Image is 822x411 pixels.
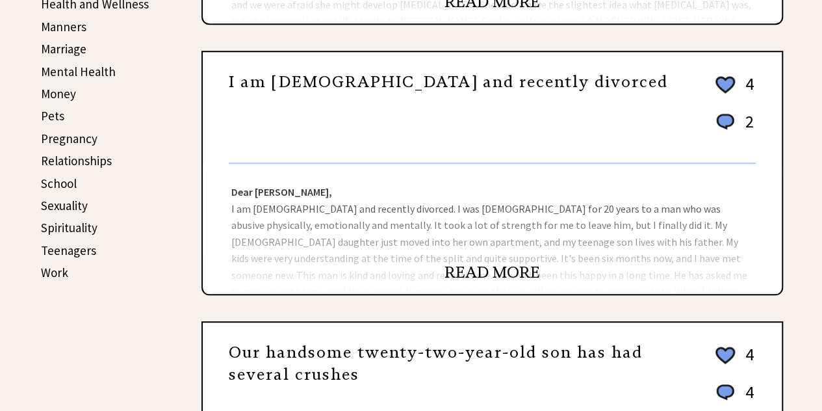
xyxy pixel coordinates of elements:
[713,344,737,367] img: heart_outline%202.png
[203,164,782,294] div: I am [DEMOGRAPHIC_DATA] and recently divorced. I was [DEMOGRAPHIC_DATA] for 20 years to a man who...
[713,382,737,403] img: message_round%201.png
[41,220,97,235] a: Spirituality
[41,131,97,146] a: Pregnancy
[713,73,737,96] img: heart_outline%202.png
[713,111,737,132] img: message_round%201.png
[41,243,96,258] a: Teenagers
[41,176,77,191] a: School
[41,86,76,101] a: Money
[739,73,754,109] td: 4
[41,198,88,213] a: Sexuality
[41,265,68,280] a: Work
[41,64,116,79] a: Mental Health
[231,185,332,198] strong: Dear [PERSON_NAME],
[229,343,643,384] a: Our handsome twenty-two-year-old son has had several crushes
[41,19,86,34] a: Manners
[229,72,668,92] a: I am [DEMOGRAPHIC_DATA] and recently divorced
[739,343,754,380] td: 4
[41,108,64,124] a: Pets
[739,111,754,145] td: 2
[41,41,86,57] a: Marriage
[41,153,112,168] a: Relationships
[444,263,540,282] a: READ MORE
